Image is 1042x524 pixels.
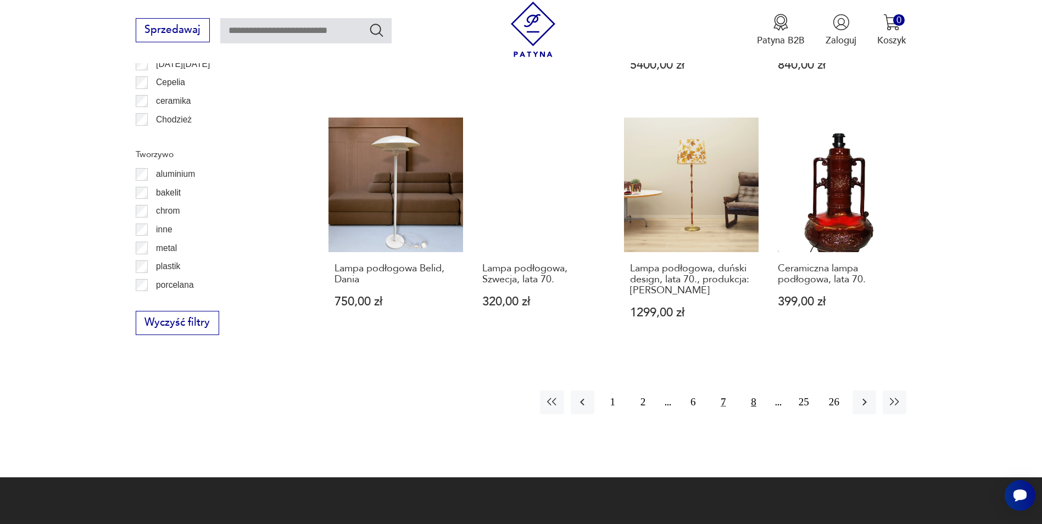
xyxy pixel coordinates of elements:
a: Ceramiczna lampa podłogowa, lata 70.Ceramiczna lampa podłogowa, lata 70.399,00 zł [772,118,906,344]
h3: Lampa podłogowa, Szwecja, lata 70. [482,263,605,286]
p: porcelit [156,296,183,310]
p: plastik [156,259,180,274]
p: 5400,00 zł [630,59,753,71]
p: 320,00 zł [482,296,605,308]
p: 750,00 zł [335,296,457,308]
button: 1 [601,391,625,414]
button: 8 [742,391,765,414]
a: Lampa podłogowa, Szwecja, lata 70.Lampa podłogowa, Szwecja, lata 70.320,00 zł [476,118,611,344]
img: Ikonka użytkownika [833,14,850,31]
p: metal [156,241,177,255]
div: 0 [893,14,905,26]
p: inne [156,222,172,237]
button: Patyna B2B [757,14,805,47]
button: 6 [681,391,705,414]
p: aluminium [156,167,195,181]
button: 26 [822,391,846,414]
button: Szukaj [369,22,385,38]
p: Patyna B2B [757,34,805,47]
button: Zaloguj [826,14,856,47]
p: chrom [156,204,180,218]
button: 7 [711,391,735,414]
button: Wyczyść filtry [136,311,219,335]
p: Zaloguj [826,34,856,47]
p: bakelit [156,186,181,200]
a: Lampa podłogowa, duński design, lata 70., produkcja: DaniaLampa podłogowa, duński design, lata 70... [624,118,759,344]
p: [DATE][DATE] [156,57,210,71]
img: Patyna - sklep z meblami i dekoracjami vintage [505,2,561,57]
p: Koszyk [877,34,906,47]
p: Tworzywo [136,147,297,161]
button: 2 [631,391,655,414]
p: Cepelia [156,75,185,90]
img: Ikona koszyka [883,14,900,31]
h3: Lampa podłogowa Belid, Dania [335,263,457,286]
button: 0Koszyk [877,14,906,47]
button: 25 [792,391,816,414]
p: porcelana [156,278,194,292]
a: Lampa podłogowa Belid, DaniaLampa podłogowa Belid, Dania750,00 zł [328,118,463,344]
h3: Lampa podłogowa, duński design, lata 70., produkcja: [PERSON_NAME] [630,263,753,297]
a: Sprzedawaj [136,26,210,35]
p: 399,00 zł [778,296,900,308]
p: 1299,00 zł [630,307,753,319]
button: Sprzedawaj [136,18,210,42]
p: Chodzież [156,113,192,127]
p: 840,00 zł [778,59,900,71]
a: Ikona medaluPatyna B2B [757,14,805,47]
iframe: Smartsupp widget button [1005,480,1035,511]
p: Ćmielów [156,131,189,145]
p: ceramika [156,94,191,108]
h3: Ceramiczna lampa podłogowa, lata 70. [778,263,900,286]
img: Ikona medalu [772,14,789,31]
